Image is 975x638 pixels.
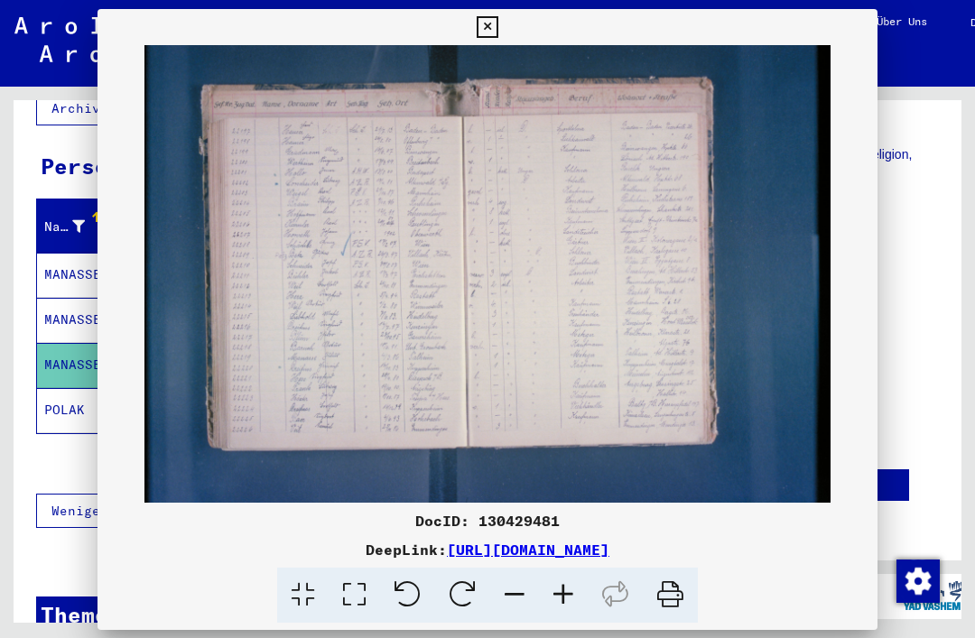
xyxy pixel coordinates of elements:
[896,559,940,603] img: Zustimmung ändern
[97,539,877,560] div: DeepLink:
[97,510,877,532] div: DocID: 130429481
[896,559,939,602] div: Zustimmung ändern
[97,45,877,503] img: 001.jpg
[447,541,609,559] a: [URL][DOMAIN_NAME]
